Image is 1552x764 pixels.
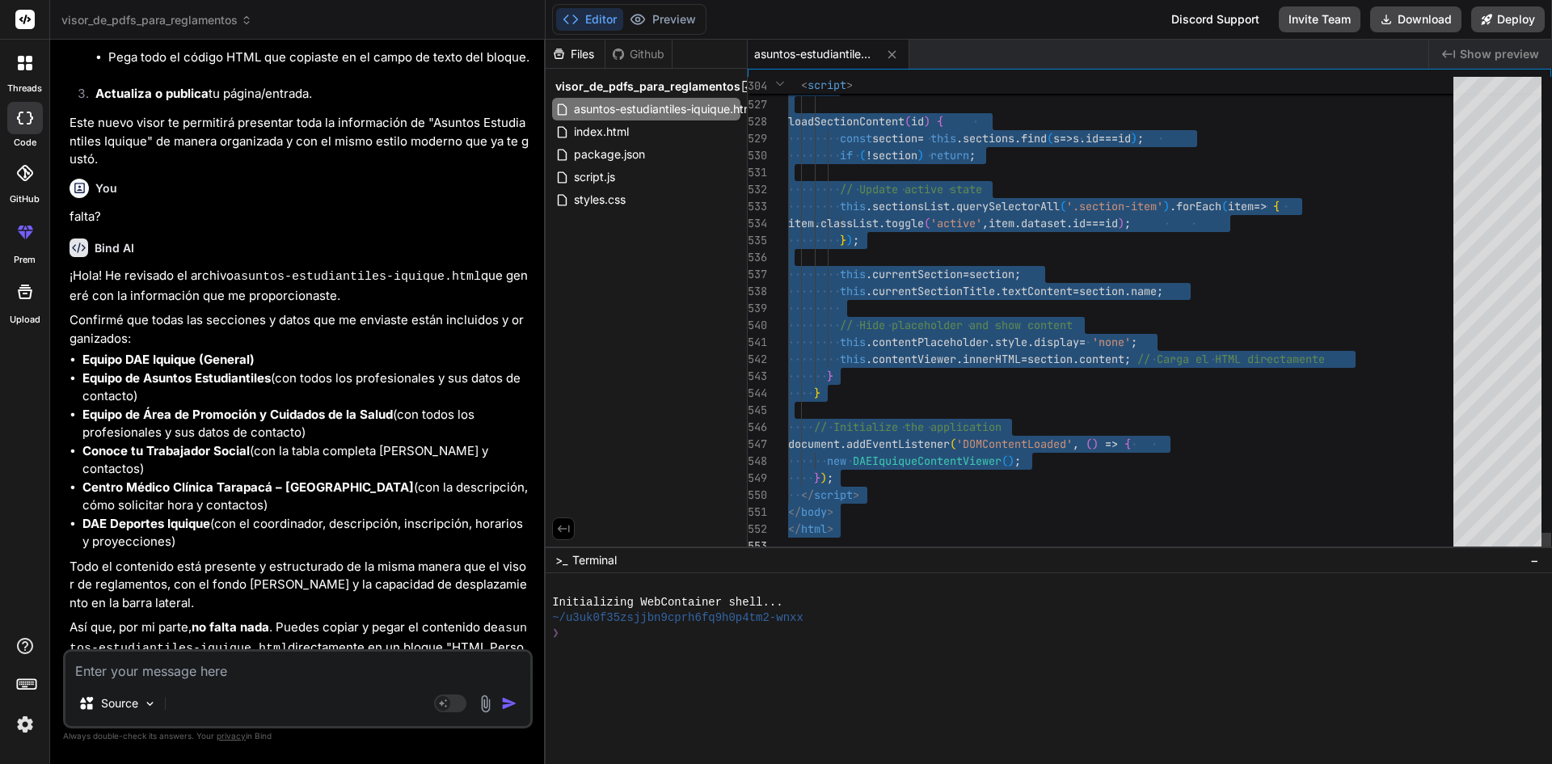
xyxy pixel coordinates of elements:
span: . [1027,335,1034,349]
strong: Equipo de Asuntos Estudiantiles [82,370,271,386]
label: code [14,136,36,150]
span: > [853,488,859,502]
div: 541 [748,334,767,351]
strong: Equipo DAE Iquique (General) [82,352,255,367]
span: section [1027,352,1073,366]
div: 552 [748,521,767,538]
span: section [872,148,917,163]
span: visor_de_pdfs_para_reglamentos [555,78,740,95]
strong: Centro Médico Clínica Tarapacá – [GEOGRAPHIC_DATA] [82,479,414,495]
span: = [963,267,969,281]
span: section [969,267,1014,281]
span: contentPlaceholder [872,335,989,349]
span: s [1073,131,1079,146]
div: 536 [748,249,767,266]
span: => [1254,199,1267,213]
button: Preview [623,8,702,31]
label: Upload [10,313,40,327]
span: section [1079,284,1124,298]
p: ¡Hola! He revisado el archivo que generé con la información que me proporcionaste. [70,267,529,305]
span: ; [853,233,859,247]
span: querySelectorAll [956,199,1060,213]
span: } [840,233,846,247]
span: > [846,78,853,92]
div: 551 [748,504,767,521]
span: ; [1124,216,1131,230]
span: ; [1131,335,1137,349]
span: this [840,267,866,281]
span: innerHTML [963,352,1021,366]
span: . [840,437,846,451]
span: ! [866,148,872,163]
span: . [1170,199,1176,213]
span: this [840,352,866,366]
span: sectionsList [872,199,950,213]
span: styles.css [572,190,627,209]
span: ; [969,148,976,163]
span: === [1086,216,1105,230]
span: . [1124,284,1131,298]
li: (con todos los profesionales y sus datos de contacto) [82,369,529,406]
div: 527 [748,96,767,113]
span: forEach [1176,199,1221,213]
span: } [814,471,820,485]
label: GitHub [10,192,40,206]
span: find [1021,131,1047,146]
span: ( [1047,131,1053,146]
span: '.section-item' [1066,199,1163,213]
span: ; [1157,284,1163,298]
span: script [808,78,846,92]
span: textContent [1002,284,1073,298]
span: ; [1014,267,1021,281]
span: Show preview [1460,46,1539,62]
img: settings [11,711,39,738]
span: ) [924,114,930,129]
span: . [956,131,963,146]
span: addEventListener [846,437,950,451]
div: Discord Support [1162,6,1269,32]
li: (con todos los profesionales y sus datos de contacto) [82,406,529,442]
div: 529 [748,130,767,147]
span: = [1079,335,1086,349]
span: classList [820,216,879,230]
span: === [1099,131,1118,146]
span: dataset [1021,216,1066,230]
span: this [840,199,866,213]
span: . [866,284,872,298]
button: − [1527,547,1542,573]
span: loadSectionContent [788,114,905,129]
span: . [1066,216,1073,230]
div: 537 [748,266,767,283]
span: ; [1124,352,1131,366]
span: . [814,216,820,230]
span: this [930,131,956,146]
span: currentSectionTitle [872,284,995,298]
div: 550 [748,487,767,504]
span: style [995,335,1027,349]
div: 535 [748,232,767,249]
span: ❯ [552,626,560,641]
span: item [788,216,814,230]
span: script.js [572,167,617,187]
span: Initializing WebContainer shell... [552,595,783,610]
button: Editor [556,8,623,31]
div: 534 [748,215,767,232]
span: ( [1060,199,1066,213]
span: id [1086,131,1099,146]
span: privacy [217,731,246,741]
span: , [1073,437,1079,451]
span: . [866,335,872,349]
span: , [982,216,989,230]
span: // Carga el HTML directamente [1137,352,1325,366]
span: . [1073,352,1079,366]
span: . [866,267,872,281]
span: this [840,284,866,298]
span: < [801,78,808,92]
div: 549 [748,470,767,487]
span: . [879,216,885,230]
span: currentSection [872,267,963,281]
div: Files [546,46,605,62]
span: 304 [748,78,767,95]
span: . [866,352,872,366]
span: display [1034,335,1079,349]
